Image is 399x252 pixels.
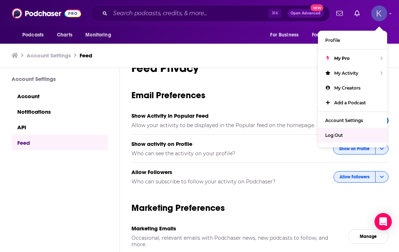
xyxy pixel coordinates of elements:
a: Show notifications dropdown [333,7,346,19]
span: Show on Profile [339,147,369,151]
button: open menu [265,28,308,42]
h5: Allow your activity to be displayed in the Popular feed on the homepage. [131,122,368,129]
a: Account Settings [318,113,387,128]
button: Allow Followers [333,171,389,183]
div: Search podcasts, credits, & more... [90,5,330,22]
a: My Creators [318,81,387,95]
div: Open Intercom Messenger [375,213,392,230]
a: Show notifications dropdown [351,7,363,19]
button: open menu [80,28,120,42]
span: Profile [325,38,340,43]
span: Logged in as kristina.caracciolo [371,5,387,21]
a: Feed [80,52,92,59]
h5: Who can subscribe to follow your activity on Podchaser? [131,178,328,185]
img: Podchaser - Follow, Share and Rate Podcasts [12,6,81,20]
h3: Email Preferences [131,90,389,101]
button: Open AdvancedNew [287,9,324,18]
h5: Who can see the activity on your profile? [131,150,327,157]
button: Show on Profile [333,143,389,155]
span: Podcasts [22,30,44,40]
a: Notifications [12,104,108,119]
h3: Marketing Preferences [131,202,389,213]
h5: Marketing Emails [131,225,342,232]
span: For Business [270,30,299,40]
a: Add a Podcast [318,95,387,110]
span: More [360,30,373,40]
span: Open Advanced [291,12,320,15]
span: Allow Followers [340,175,369,179]
button: Show profile menu [371,5,387,21]
span: Monitoring [85,30,111,40]
h5: Allow Followers [131,169,328,175]
span: Charts [57,30,72,40]
span: New [310,4,323,11]
span: My Activity [334,70,358,76]
input: Search podcasts, credits, & more... [110,8,268,19]
button: open menu [307,28,357,42]
span: Account Settings [325,118,363,123]
h5: Show Activity in Popular Feed [131,112,368,119]
a: Account Settings [27,52,71,59]
span: My Creators [334,85,360,91]
a: API [12,119,108,135]
a: Account [12,88,108,104]
img: User Profile [371,5,387,21]
h1: Feed Privacy [131,61,389,75]
span: For Podcasters [312,30,346,40]
h5: Occasional, relevant emails with Podchaser news, new podcasts to follow, and more. [131,235,342,248]
span: ⌘ K [268,9,282,18]
span: Log Out [325,132,343,138]
span: My Pro [334,56,350,61]
h3: Account Settings [12,75,108,82]
button: open menu [17,28,53,42]
span: Add a Podcast [334,100,366,105]
a: Profile [318,33,387,48]
a: Manage [348,229,389,244]
a: Charts [52,28,77,42]
ul: Show profile menu [318,31,387,147]
button: open menu [355,28,382,42]
h5: Show activity on Profile [131,140,327,147]
a: Feed [12,135,108,150]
